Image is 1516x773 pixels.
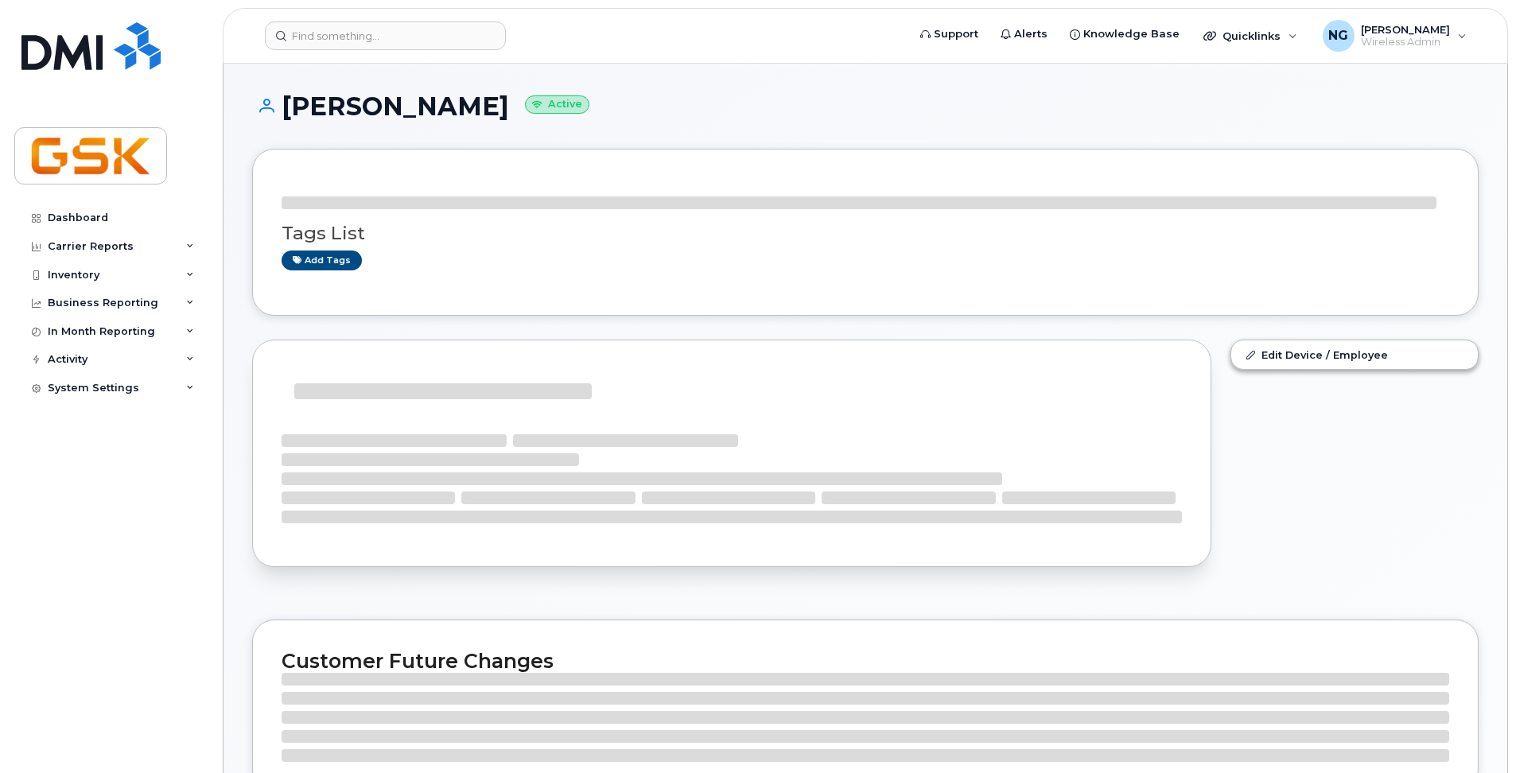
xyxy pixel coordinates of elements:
h2: Customer Future Changes [282,649,1449,673]
a: Add tags [282,251,362,270]
h1: [PERSON_NAME] [252,92,1479,120]
a: Edit Device / Employee [1231,340,1478,369]
small: Active [525,95,589,114]
h3: Tags List [282,223,1449,243]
